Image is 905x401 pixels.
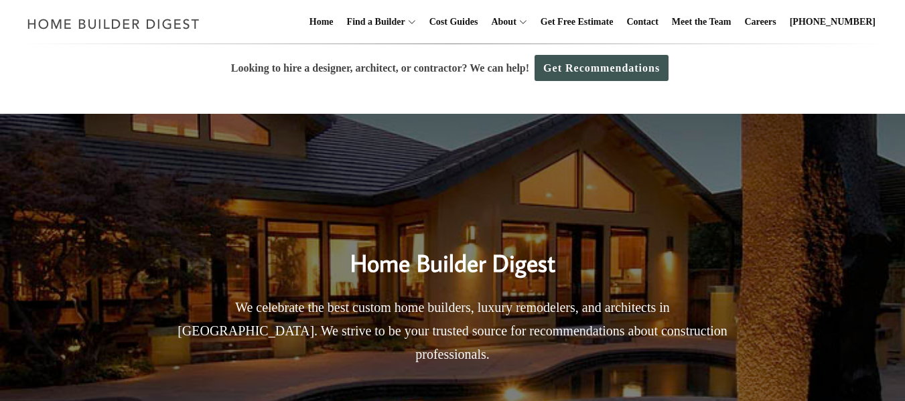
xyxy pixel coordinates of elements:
img: Home Builder Digest [21,11,206,37]
a: Get Recommendations [535,55,669,81]
a: Meet the Team [667,1,737,44]
a: Careers [740,1,782,44]
a: [PHONE_NUMBER] [784,1,881,44]
h2: Home Builder Digest [168,221,738,281]
a: Get Free Estimate [535,1,619,44]
a: Contact [621,1,663,44]
a: Find a Builder [342,1,405,44]
a: About [486,1,516,44]
a: Cost Guides [424,1,484,44]
a: Home [304,1,339,44]
p: We celebrate the best custom home builders, luxury remodelers, and architects in [GEOGRAPHIC_DATA... [168,296,738,366]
